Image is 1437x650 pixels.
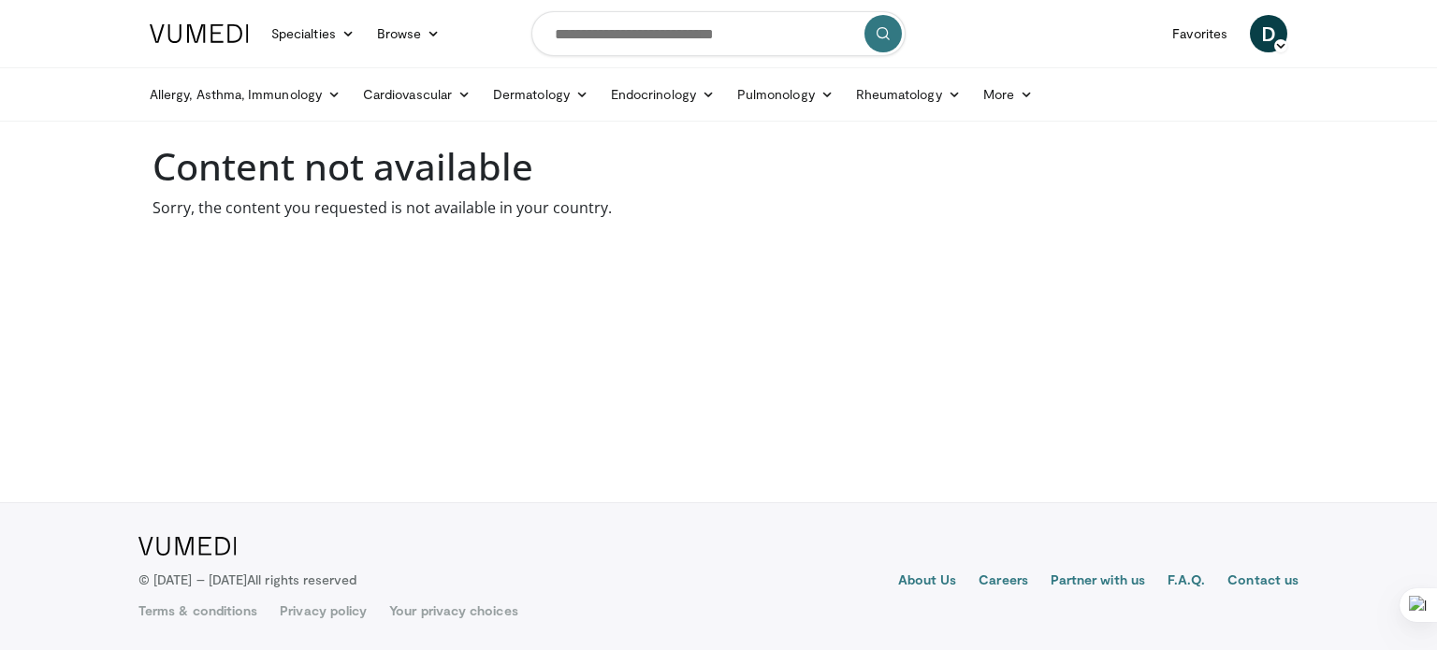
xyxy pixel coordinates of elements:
[280,601,367,620] a: Privacy policy
[138,601,257,620] a: Terms & conditions
[600,76,726,113] a: Endocrinology
[972,76,1044,113] a: More
[531,11,906,56] input: Search topics, interventions
[138,76,352,113] a: Allergy, Asthma, Immunology
[1227,571,1299,593] a: Contact us
[898,571,957,593] a: About Us
[979,571,1028,593] a: Careers
[726,76,845,113] a: Pulmonology
[138,571,357,589] p: © [DATE] – [DATE]
[1250,15,1287,52] a: D
[482,76,600,113] a: Dermatology
[366,15,452,52] a: Browse
[389,601,517,620] a: Your privacy choices
[352,76,482,113] a: Cardiovascular
[1168,571,1205,593] a: F.A.Q.
[150,24,249,43] img: VuMedi Logo
[845,76,972,113] a: Rheumatology
[247,571,356,587] span: All rights reserved
[1051,571,1145,593] a: Partner with us
[152,144,1285,189] h1: Content not available
[138,537,237,556] img: VuMedi Logo
[260,15,366,52] a: Specialties
[152,196,1285,219] p: Sorry, the content you requested is not available in your country.
[1161,15,1239,52] a: Favorites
